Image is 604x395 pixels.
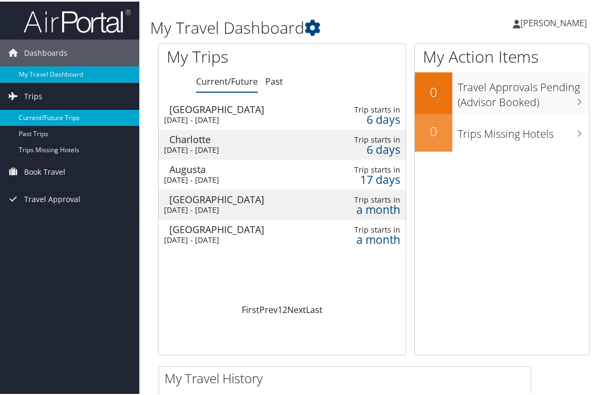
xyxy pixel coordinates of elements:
[196,74,258,86] a: Current/Future
[169,103,309,113] div: [GEOGRAPHIC_DATA]
[24,157,65,184] span: Book Travel
[24,7,131,32] img: airportal-logo.png
[341,193,400,203] div: Trip starts in
[164,114,303,123] div: [DATE] - [DATE]
[164,144,303,153] div: [DATE] - [DATE]
[259,302,278,314] a: Prev
[24,81,42,108] span: Trips
[341,143,400,153] div: 6 days
[341,233,400,243] div: a month
[24,38,68,65] span: Dashboards
[415,113,589,150] a: 0Trips Missing Hotels
[164,174,303,183] div: [DATE] - [DATE]
[341,113,400,123] div: 6 days
[24,184,80,211] span: Travel Approval
[164,234,303,243] div: [DATE] - [DATE]
[150,15,449,38] h1: My Travel Dashboard
[265,74,283,86] a: Past
[169,133,309,143] div: Charlotte
[341,133,400,143] div: Trip starts in
[306,302,323,314] a: Last
[169,193,309,203] div: [GEOGRAPHIC_DATA]
[341,223,400,233] div: Trip starts in
[167,44,295,66] h1: My Trips
[242,302,259,314] a: First
[341,163,400,173] div: Trip starts in
[341,103,400,113] div: Trip starts in
[278,302,282,314] a: 1
[169,163,309,173] div: Augusta
[513,5,598,38] a: [PERSON_NAME]
[520,16,587,27] span: [PERSON_NAME]
[415,121,452,139] h2: 0
[458,73,589,108] h3: Travel Approvals Pending (Advisor Booked)
[415,44,589,66] h1: My Action Items
[341,173,400,183] div: 17 days
[458,120,589,140] h3: Trips Missing Hotels
[169,223,309,233] div: [GEOGRAPHIC_DATA]
[164,204,303,213] div: [DATE] - [DATE]
[341,203,400,213] div: a month
[282,302,287,314] a: 2
[165,368,531,386] h2: My Travel History
[415,71,589,112] a: 0Travel Approvals Pending (Advisor Booked)
[415,81,452,100] h2: 0
[287,302,306,314] a: Next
